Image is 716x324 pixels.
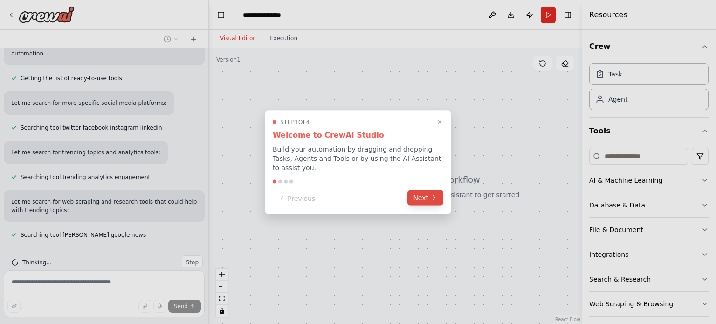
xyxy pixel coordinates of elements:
[407,190,443,205] button: Next
[273,129,443,140] h3: Welcome to CrewAI Studio
[280,118,310,125] span: Step 1 of 4
[214,8,227,21] button: Hide left sidebar
[273,144,443,172] p: Build your automation by dragging and dropping Tasks, Agents and Tools or by using the AI Assista...
[273,191,321,206] button: Previous
[434,116,445,127] button: Close walkthrough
